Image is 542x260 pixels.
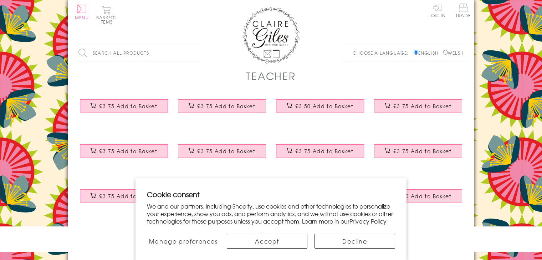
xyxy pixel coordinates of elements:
[197,102,255,110] span: £3.75 Add to Basket
[80,144,168,157] button: £3.75 Add to Basket
[315,234,395,249] button: Decline
[75,14,89,21] span: Menu
[295,102,353,110] span: £3.50 Add to Basket
[75,94,173,125] a: Christmas Card, Bauble and Berries, Great Teacher, Tassel Embellished £3.75 Add to Basket
[456,4,471,17] span: Trade
[374,99,462,112] button: £3.75 Add to Basket
[369,139,467,170] a: Christmas Card, Pile of School Books, Top Teacher, Embellished with pompoms £3.75 Add to Basket
[147,234,220,249] button: Manage preferences
[393,192,451,200] span: £3.50 Add to Basket
[414,50,442,56] label: English
[369,184,467,215] a: Thank You Card, Blue Stars, To a Great Teacher £3.50 Add to Basket
[414,50,418,55] input: English
[99,192,157,200] span: £3.75 Add to Basket
[197,147,255,155] span: £3.75 Add to Basket
[271,94,369,125] a: Christmas Card, Teacher Wreath and Baubles, text foiled in shiny gold £3.50 Add to Basket
[227,234,307,249] button: Accept
[193,45,200,61] input: Search
[80,99,168,112] button: £3.75 Add to Basket
[443,50,464,56] label: Welsh
[80,189,168,202] button: £3.75 Add to Basket
[96,6,116,24] button: Basket0 items
[369,94,467,125] a: Christmas Card, Present, Merry Christmas, Teaching Assistant, Tassel Embellished £3.75 Add to Basket
[374,144,462,157] button: £3.75 Add to Basket
[75,184,173,215] a: Thank you Teacher Card, School, Embellished with pompoms £3.75 Add to Basket
[147,202,395,225] p: We and our partners, including Shopify, use cookies and other technologies to personalize your ex...
[271,139,369,170] a: Thank You Teacher Card, Medal & Books, Embellished with a colourful tassel £3.75 Add to Basket
[353,50,412,56] p: Choose a language:
[173,139,271,170] a: Thank You Teacher Card, Trophy, Embellished with a colourful tassel £3.75 Add to Basket
[99,14,116,25] span: 0 items
[429,4,446,17] a: Log In
[178,144,266,157] button: £3.75 Add to Basket
[393,102,451,110] span: £3.75 Add to Basket
[374,189,462,202] button: £3.50 Add to Basket
[178,99,266,112] button: £3.75 Add to Basket
[295,147,353,155] span: £3.75 Add to Basket
[99,102,157,110] span: £3.75 Add to Basket
[99,147,157,155] span: £3.75 Add to Basket
[349,217,387,225] a: Privacy Policy
[276,144,364,157] button: £3.75 Add to Basket
[75,5,89,20] button: Menu
[75,45,200,61] input: Search all products
[173,94,271,125] a: Christmas Card, Cracker, To a Great Teacher, Happy Christmas, Tassel Embellished £3.75 Add to Basket
[456,4,471,19] a: Trade
[393,147,451,155] span: £3.75 Add to Basket
[149,237,218,245] span: Manage preferences
[242,7,300,64] img: Claire Giles Greetings Cards
[276,99,364,112] button: £3.50 Add to Basket
[443,50,448,55] input: Welsh
[75,139,173,170] a: Christmas Card, Robin classroom, Teacher, Embellished with colourful pompoms £3.75 Add to Basket
[246,69,296,83] h1: Teacher
[147,189,395,199] h2: Cookie consent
